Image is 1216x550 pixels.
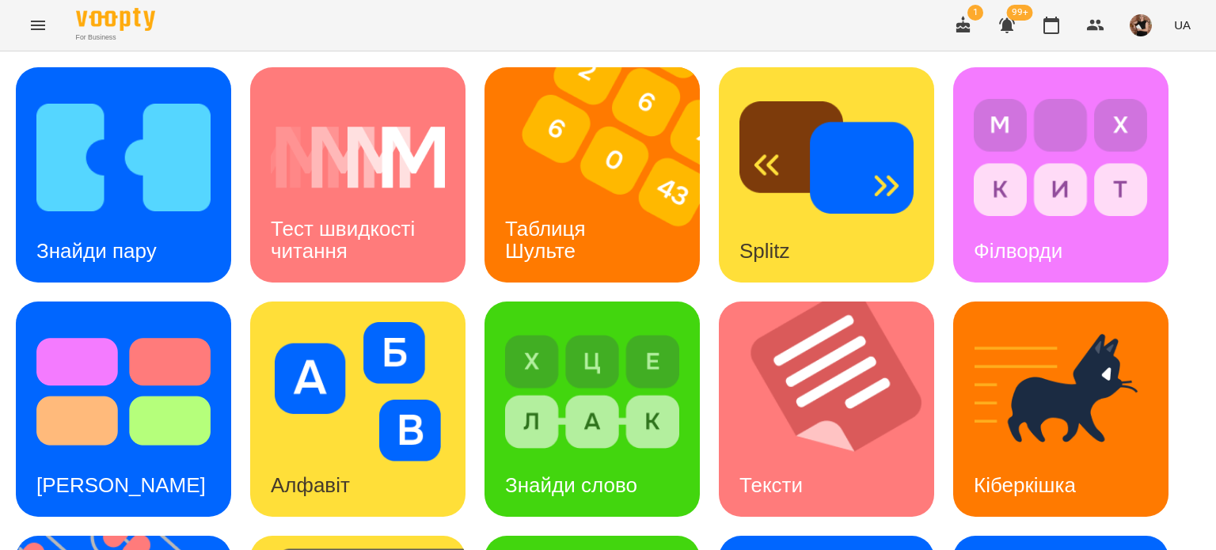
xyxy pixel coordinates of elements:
[739,239,790,263] h3: Splitz
[974,239,1062,263] h3: Філворди
[719,302,954,517] img: Тексти
[953,302,1168,517] a: КіберкішкаКіберкішка
[974,473,1076,497] h3: Кіберкішка
[719,67,934,283] a: SplitzSplitz
[271,217,420,262] h3: Тест швидкості читання
[36,88,211,227] img: Знайди пару
[739,88,914,227] img: Splitz
[271,322,445,461] img: Алфавіт
[250,302,465,517] a: АлфавітАлфавіт
[1007,5,1033,21] span: 99+
[505,217,591,262] h3: Таблиця Шульте
[16,302,231,517] a: Тест Струпа[PERSON_NAME]
[1168,10,1197,40] button: UA
[76,32,155,43] span: For Business
[250,67,465,283] a: Тест швидкості читанняТест швидкості читання
[967,5,983,21] span: 1
[271,88,445,227] img: Тест швидкості читання
[1130,14,1152,36] img: 5944c1aeb726a5a997002a54cb6a01a3.jpg
[739,473,803,497] h3: Тексти
[36,239,157,263] h3: Знайди пару
[19,6,57,44] button: Menu
[484,302,700,517] a: Знайди словоЗнайди слово
[505,473,637,497] h3: Знайди слово
[271,473,350,497] h3: Алфавіт
[16,67,231,283] a: Знайди паруЗнайди пару
[36,322,211,461] img: Тест Струпа
[974,88,1148,227] img: Філворди
[1174,17,1191,33] span: UA
[719,302,934,517] a: ТекстиТексти
[36,473,206,497] h3: [PERSON_NAME]
[974,322,1148,461] img: Кіберкішка
[484,67,720,283] img: Таблиця Шульте
[953,67,1168,283] a: ФілвордиФілворди
[505,322,679,461] img: Знайди слово
[484,67,700,283] a: Таблиця ШультеТаблиця Шульте
[76,8,155,31] img: Voopty Logo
